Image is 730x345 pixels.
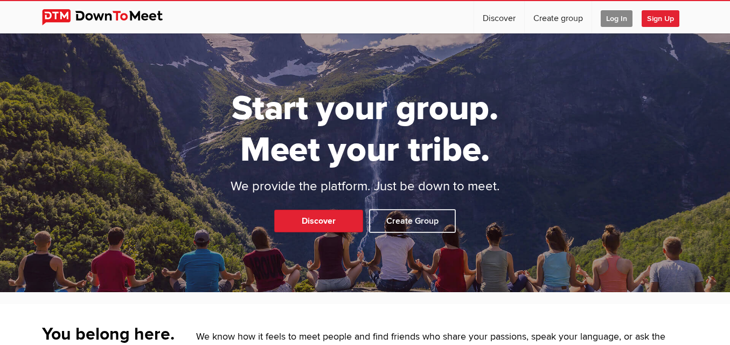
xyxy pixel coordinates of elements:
[592,1,641,33] a: Log In
[474,1,524,33] a: Discover
[42,9,179,25] img: DownToMeet
[274,210,363,232] a: Discover
[601,10,632,27] span: Log In
[525,1,592,33] a: Create group
[190,88,540,171] h1: Start your group. Meet your tribe.
[642,10,679,27] span: Sign Up
[642,1,688,33] a: Sign Up
[369,209,456,233] a: Create Group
